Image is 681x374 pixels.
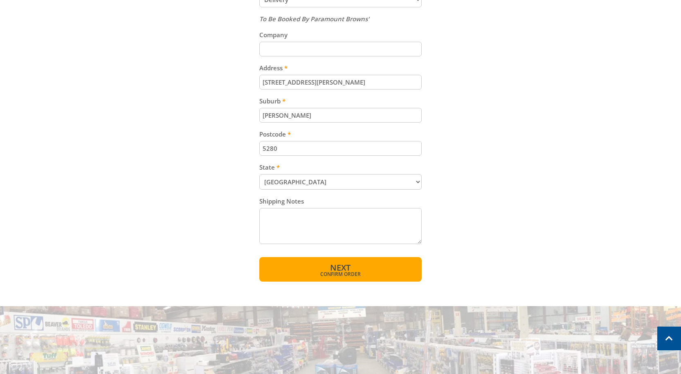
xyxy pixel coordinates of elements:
[259,63,422,73] label: Address
[259,196,422,206] label: Shipping Notes
[259,257,422,282] button: Next Confirm order
[259,174,422,190] select: Please select your state.
[330,262,351,273] span: Next
[277,272,404,277] span: Confirm order
[259,96,422,106] label: Suburb
[259,162,422,172] label: State
[259,108,422,123] input: Please enter your suburb.
[259,30,422,40] label: Company
[259,75,422,90] input: Please enter your address.
[259,15,369,23] em: To Be Booked By Paramount Browns'
[259,129,422,139] label: Postcode
[259,141,422,156] input: Please enter your postcode.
